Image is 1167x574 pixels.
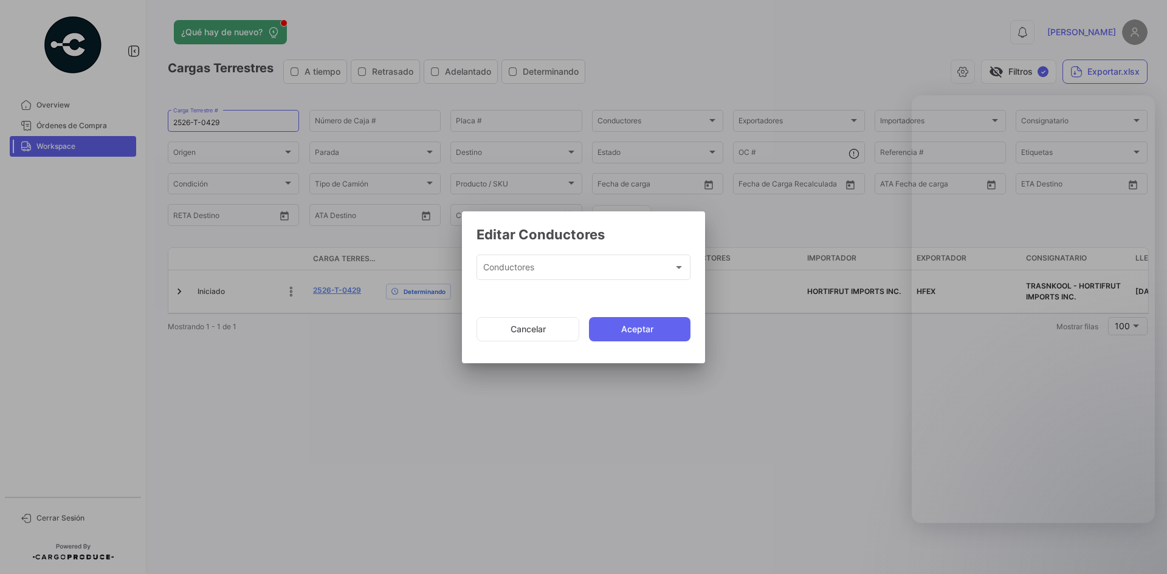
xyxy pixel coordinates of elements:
span: Conductores [483,265,673,275]
iframe: Intercom live chat [1126,533,1155,562]
iframe: Intercom live chat [912,95,1155,523]
button: Aceptar [589,317,690,341]
button: Cancelar [477,317,579,341]
h5: Editar Conductores [477,226,690,243]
